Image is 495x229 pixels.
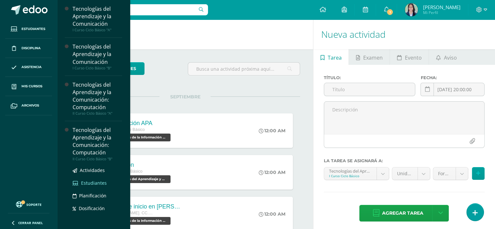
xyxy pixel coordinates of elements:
[444,50,457,65] span: Aviso
[423,4,460,10] span: [PERSON_NAME]
[313,49,349,65] a: Tarea
[324,167,389,180] a: Tecnologías del Aprendizaje y la Comunicación 'A'I Curso Ciclo Básico
[259,128,285,134] div: 12:00 AM
[324,75,416,80] label: Título:
[259,169,285,175] div: 12:00 AM
[363,50,383,65] span: Examen
[73,81,122,111] div: Tecnologías del Aprendizaje y la Comunicación: Computación
[73,192,122,199] a: Planificación
[105,162,172,168] div: Exposición
[188,63,300,75] input: Busca una actividad próxima aquí...
[382,205,423,221] span: Agregar tarea
[397,167,413,180] span: Unidad 4
[81,180,107,186] span: Estudiantes
[420,75,485,80] label: Fecha:
[73,5,122,32] a: Tecnologías del Aprendizaje y la ComunicaciónI Curso Ciclo Básico "A"
[324,83,415,96] input: Título
[5,20,52,39] a: Estudiantes
[73,81,122,116] a: Tecnologías del Aprendizaje y la Comunicación: ComputaciónII Curso Ciclo Básico "A"
[105,120,172,127] div: Investigación APA
[21,46,41,51] span: Disciplina
[21,103,39,108] span: Archivos
[386,8,393,16] span: 1
[80,167,105,173] span: Actividades
[73,166,122,174] a: Actividades
[105,211,154,215] span: [PERSON_NAME]. CC.LL. Bachillerato
[21,64,42,70] span: Asistencia
[21,84,42,89] span: Mis cursos
[62,4,208,15] input: Busca un usuario...
[390,49,429,65] a: Evento
[159,94,211,100] span: SEPTIEMBRE
[8,200,49,208] a: Soporte
[18,221,43,225] span: Cerrar panel
[79,205,105,211] span: Dosificación
[5,39,52,58] a: Disciplina
[73,43,122,70] a: Tecnologías del Aprendizaje y la ComunicaciónI Curso Ciclo Básico "B"
[105,175,171,183] span: Tecnologías del Aprendizaje y la Comunicación 'A'
[105,203,184,210] div: Página de inicio en [PERSON_NAME]
[73,66,122,70] div: I Curso Ciclo Básico "B"
[105,134,171,141] span: Tecnologías de la Información y Comunicación: Computación 'A'
[73,111,122,116] div: II Curso Ciclo Básico "A"
[433,167,468,180] a: Formativo (60.0%)
[21,26,45,32] span: Estudiantes
[73,126,122,156] div: Tecnologías del Aprendizaje y la Comunicación: Computación
[5,58,52,77] a: Asistencia
[329,167,372,174] div: Tecnologías del Aprendizaje y la Comunicación 'A'
[438,167,451,180] span: Formativo (60.0%)
[329,174,372,178] div: I Curso Ciclo Básico
[105,217,171,225] span: Tecnologías de la Información y la Comunicación 5 'B'
[65,20,305,49] h1: Actividades
[324,158,485,163] label: La tarea se asignará a:
[73,157,122,161] div: II Curso Ciclo Básico "B"
[405,3,418,16] img: 62e92574996ec88c99bdf881e5f38441.png
[421,83,484,96] input: Fecha de entrega
[328,50,342,65] span: Tarea
[79,193,106,199] span: Planificación
[5,96,52,115] a: Archivos
[321,20,487,49] h1: Nueva actividad
[73,205,122,212] a: Dosificación
[26,202,42,207] span: Soporte
[423,10,460,15] span: Mi Perfil
[73,126,122,161] a: Tecnologías del Aprendizaje y la Comunicación: ComputaciónII Curso Ciclo Básico "B"
[73,28,122,32] div: I Curso Ciclo Básico "A"
[73,43,122,65] div: Tecnologías del Aprendizaje y la Comunicación
[73,179,122,187] a: Estudiantes
[405,50,422,65] span: Evento
[349,49,390,65] a: Examen
[429,49,464,65] a: Aviso
[73,5,122,28] div: Tecnologías del Aprendizaje y la Comunicación
[392,167,430,180] a: Unidad 4
[259,211,285,217] div: 12:00 AM
[5,77,52,96] a: Mis cursos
